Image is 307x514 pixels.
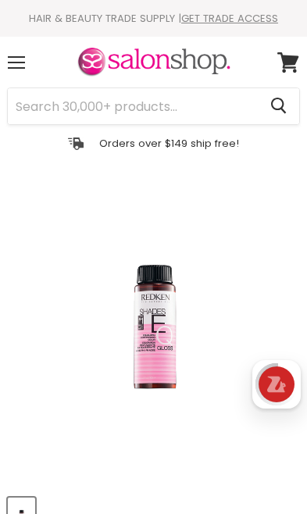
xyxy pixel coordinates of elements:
[181,11,278,26] a: GET TRADE ACCESS
[7,87,300,125] form: Product
[56,178,251,469] img: Redken Shades EQ Gloss
[99,137,239,150] p: Orders over $149 ship free!
[8,88,258,124] input: Search
[258,88,299,124] button: Search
